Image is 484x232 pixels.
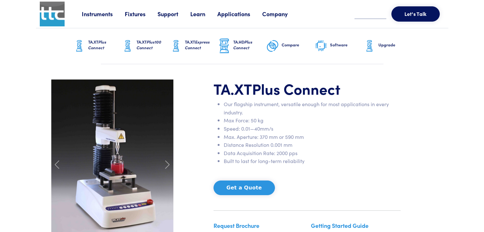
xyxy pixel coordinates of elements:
[137,39,161,51] span: Plus100 Connect
[218,38,231,54] img: ta-hd-graphic.png
[40,2,65,26] img: ttc_logo_1x1_v1.0.png
[137,39,170,51] h6: TA.XT
[224,125,401,133] li: Speed: 0.01—40mm/s
[185,39,210,51] span: Express Connect
[363,38,376,54] img: ta-xt-graphic.png
[224,141,401,149] li: Distance Resolution 0.001 mm
[262,10,300,18] a: Company
[121,38,134,54] img: ta-xt-graphic.png
[218,28,266,64] a: TA.HDPlus Connect
[233,39,252,51] span: Plus Connect
[378,42,411,48] h6: Upgrade
[233,39,266,51] h6: TA.HD
[330,42,363,48] h6: Software
[224,133,401,141] li: Max. Aperture: 370 mm or 590 mm
[88,39,106,51] span: Plus Connect
[82,10,125,18] a: Instruments
[170,28,218,64] a: TA.XTExpress Connect
[282,42,315,48] h6: Compare
[224,157,401,165] li: Built to last for long-term reliability
[121,28,170,64] a: TA.XTPlus100 Connect
[266,38,279,54] img: compare-graphic.png
[315,28,363,64] a: Software
[266,28,315,64] a: Compare
[311,222,368,229] a: Getting Started Guide
[315,39,327,53] img: software-graphic.png
[190,10,217,18] a: Learn
[224,116,401,125] li: Max Force: 50 kg
[391,6,440,22] button: Let's Talk
[224,100,401,116] li: Our flagship instrument, versatile enough for most applications in every industry.
[224,149,401,157] li: Data Acquisition Rate: 2000 pps
[363,28,411,64] a: Upgrade
[73,38,86,54] img: ta-xt-graphic.png
[214,222,259,229] a: Request Brochure
[158,10,190,18] a: Support
[252,78,340,99] span: Plus Connect
[217,10,262,18] a: Applications
[185,39,218,51] h6: TA.XT
[214,181,275,195] button: Get a Quote
[214,79,401,98] h1: TA.XT
[88,39,121,51] h6: TA.XT
[170,38,182,54] img: ta-xt-graphic.png
[73,28,121,64] a: TA.XTPlus Connect
[125,10,158,18] a: Fixtures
